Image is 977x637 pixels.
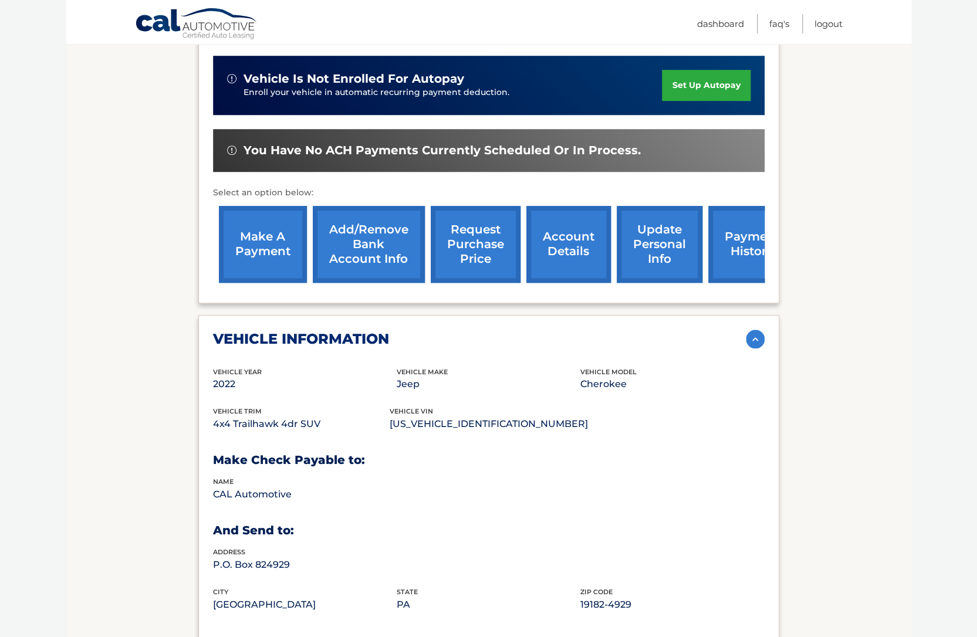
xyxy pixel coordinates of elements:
[526,206,611,283] a: account details
[662,70,750,101] a: set up autopay
[397,588,418,596] span: state
[213,477,234,486] span: name
[814,14,843,33] a: Logout
[213,330,389,348] h2: vehicle information
[397,597,580,613] p: PA
[213,416,390,432] p: 4x4 Trailhawk 4dr SUV
[213,453,765,467] h3: Make Check Payable to:
[769,14,789,33] a: FAQ's
[213,548,245,556] span: address
[244,86,662,99] p: Enroll your vehicle in automatic recurring payment deduction.
[390,416,588,432] p: [US_VEHICLE_IDENTIFICATION_NUMBER]
[213,523,765,538] h3: And Send to:
[397,368,448,376] span: vehicle make
[431,206,520,283] a: request purchase price
[580,368,637,376] span: vehicle model
[213,407,262,415] span: vehicle trim
[746,330,765,348] img: accordion-active.svg
[213,597,397,613] p: [GEOGRAPHIC_DATA]
[397,376,580,392] p: Jeep
[213,486,397,503] p: CAL Automotive
[227,145,236,155] img: alert-white.svg
[313,206,425,283] a: Add/Remove bank account info
[219,206,307,283] a: make a payment
[580,376,764,392] p: Cherokee
[213,588,228,596] span: city
[213,557,397,573] p: P.O. Box 824929
[213,186,765,200] p: Select an option below:
[227,74,236,83] img: alert-white.svg
[580,588,613,596] span: zip code
[244,143,641,158] span: You have no ACH payments currently scheduled or in process.
[244,72,464,86] span: vehicle is not enrolled for autopay
[213,376,397,392] p: 2022
[708,206,796,283] a: payment history
[617,206,702,283] a: update personal info
[213,368,262,376] span: vehicle Year
[390,407,433,415] span: vehicle vin
[697,14,744,33] a: Dashboard
[580,597,764,613] p: 19182-4929
[135,8,258,42] a: Cal Automotive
